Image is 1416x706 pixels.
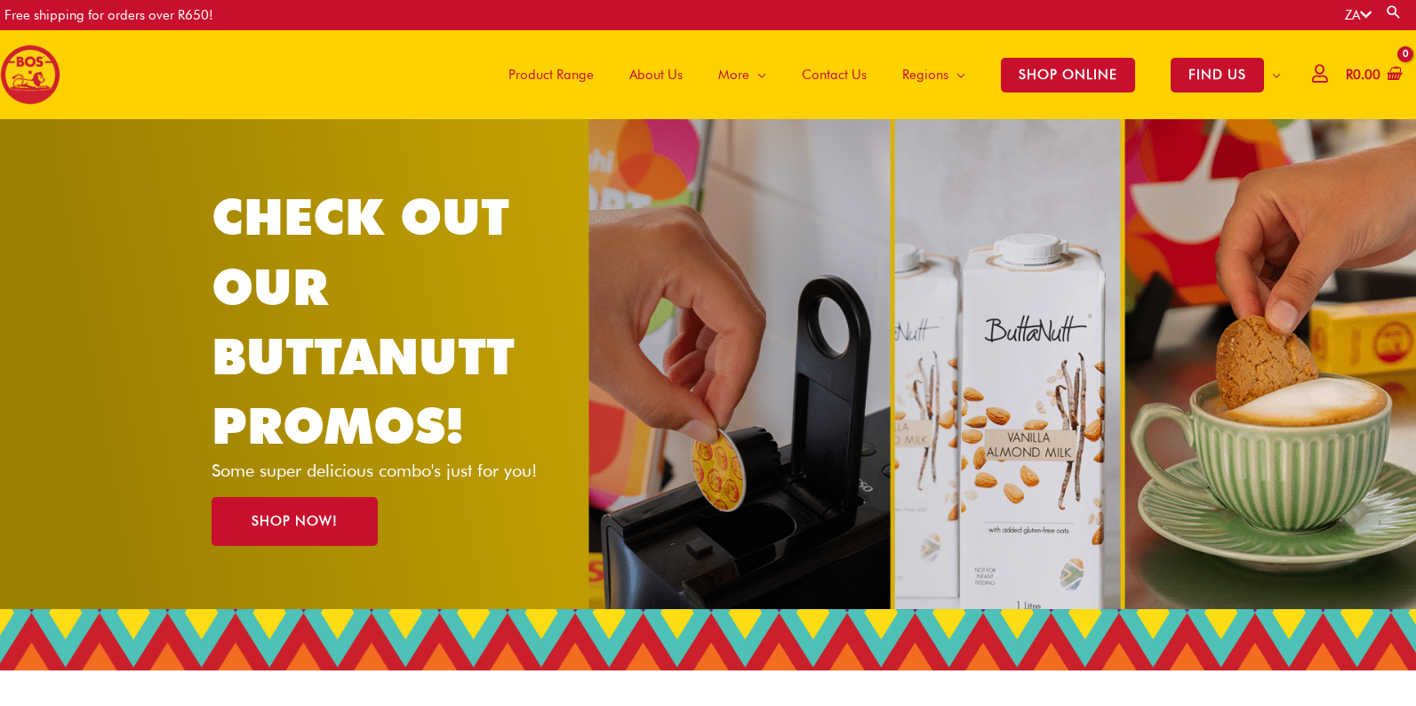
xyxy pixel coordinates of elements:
[1346,67,1380,83] bdi: 0.00
[718,48,749,101] span: More
[902,48,948,101] span: Regions
[1171,58,1264,92] span: FIND US
[629,48,683,101] span: About Us
[802,48,867,101] span: Contact Us
[252,515,338,528] span: SHOP NOW!
[983,30,1153,119] a: SHOP ONLINE
[1385,4,1403,20] a: Search button
[884,30,983,119] a: Regions
[212,461,568,479] p: Some super delicious combo's just for you!
[212,187,515,455] a: CHECK OUT OUR BUTTANUTT PROMOS!
[477,30,1299,119] nav: Site Navigation
[700,30,784,119] a: More
[1001,58,1135,92] span: SHOP ONLINE
[212,497,378,546] a: SHOP NOW!
[491,30,612,119] a: Product Range
[1346,67,1353,83] span: R
[508,48,594,101] span: Product Range
[612,30,700,119] a: About Us
[784,30,884,119] a: Contact Us
[1345,7,1372,23] a: ZA
[1342,55,1403,95] a: View Shopping Cart, empty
